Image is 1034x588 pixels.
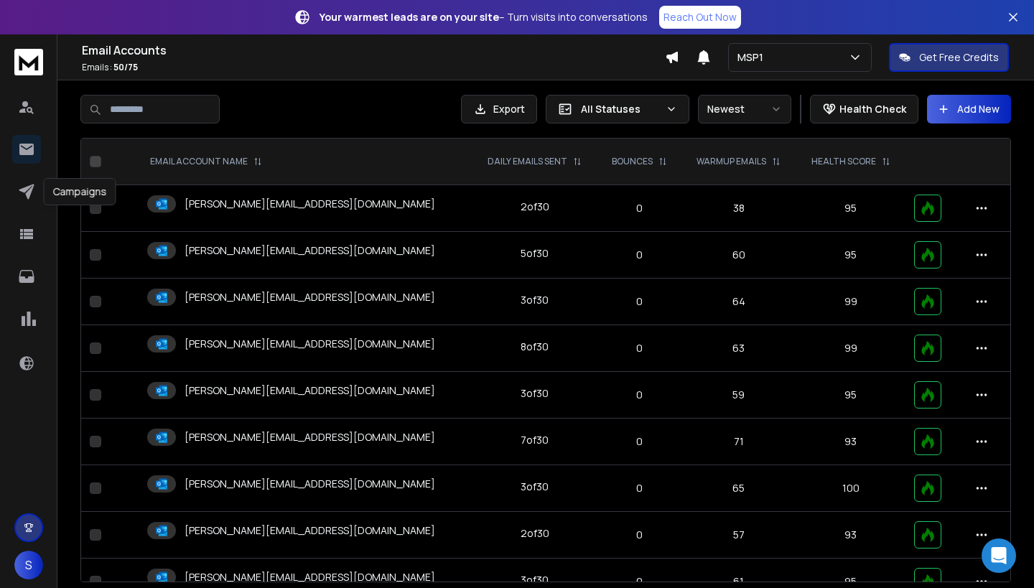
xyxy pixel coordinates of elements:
[150,156,262,167] div: EMAIL ACCOUNT NAME
[839,102,906,116] p: Health Check
[185,337,435,351] p: [PERSON_NAME][EMAIL_ADDRESS][DOMAIN_NAME]
[796,512,905,559] td: 93
[606,434,673,449] p: 0
[581,102,660,116] p: All Statuses
[681,372,796,419] td: 59
[14,551,43,579] button: S
[521,200,549,214] div: 2 of 30
[320,10,499,24] strong: Your warmest leads are on your site
[521,526,549,541] div: 2 of 30
[606,388,673,402] p: 0
[461,95,537,123] button: Export
[796,419,905,465] td: 93
[681,325,796,372] td: 63
[681,279,796,325] td: 64
[521,480,549,494] div: 3 of 30
[681,465,796,512] td: 65
[521,573,549,587] div: 3 of 30
[606,528,673,542] p: 0
[681,185,796,232] td: 38
[796,185,905,232] td: 95
[320,10,648,24] p: – Turn visits into conversations
[606,201,673,215] p: 0
[796,372,905,419] td: 95
[606,248,673,262] p: 0
[919,50,999,65] p: Get Free Credits
[982,538,1016,573] div: Open Intercom Messenger
[606,294,673,309] p: 0
[796,325,905,372] td: 99
[185,477,435,491] p: [PERSON_NAME][EMAIL_ADDRESS][DOMAIN_NAME]
[796,465,905,512] td: 100
[521,433,549,447] div: 7 of 30
[185,570,435,584] p: [PERSON_NAME][EMAIL_ADDRESS][DOMAIN_NAME]
[521,293,549,307] div: 3 of 30
[113,61,138,73] span: 50 / 75
[521,340,549,354] div: 8 of 30
[927,95,1011,123] button: Add New
[796,279,905,325] td: 99
[185,243,435,258] p: [PERSON_NAME][EMAIL_ADDRESS][DOMAIN_NAME]
[82,62,665,73] p: Emails :
[681,512,796,559] td: 57
[185,523,435,538] p: [PERSON_NAME][EMAIL_ADDRESS][DOMAIN_NAME]
[681,419,796,465] td: 71
[488,156,567,167] p: DAILY EMAILS SENT
[796,232,905,279] td: 95
[82,42,665,59] h1: Email Accounts
[663,10,737,24] p: Reach Out Now
[185,383,435,398] p: [PERSON_NAME][EMAIL_ADDRESS][DOMAIN_NAME]
[612,156,653,167] p: BOUNCES
[811,156,876,167] p: HEALTH SCORE
[681,232,796,279] td: 60
[889,43,1009,72] button: Get Free Credits
[697,156,766,167] p: WARMUP EMAILS
[606,481,673,495] p: 0
[521,386,549,401] div: 3 of 30
[659,6,741,29] a: Reach Out Now
[44,178,116,205] div: Campaigns
[606,341,673,355] p: 0
[14,49,43,75] img: logo
[737,50,769,65] p: MSP1
[185,290,435,304] p: [PERSON_NAME][EMAIL_ADDRESS][DOMAIN_NAME]
[521,246,549,261] div: 5 of 30
[698,95,791,123] button: Newest
[810,95,918,123] button: Health Check
[185,430,435,444] p: [PERSON_NAME][EMAIL_ADDRESS][DOMAIN_NAME]
[185,197,435,211] p: [PERSON_NAME][EMAIL_ADDRESS][DOMAIN_NAME]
